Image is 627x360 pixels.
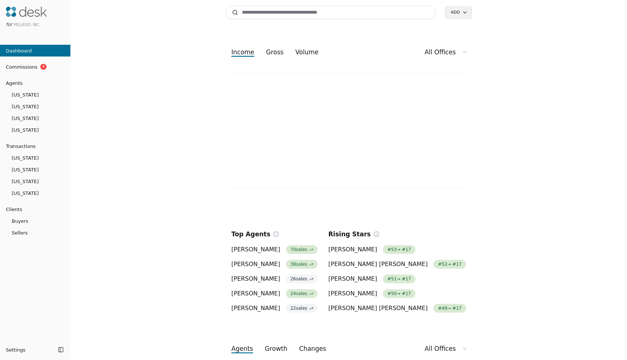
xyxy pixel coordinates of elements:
button: gross [260,46,290,59]
span: Pellego, Inc. [14,23,40,27]
button: agents [225,342,259,355]
span: [PERSON_NAME] [231,245,280,254]
span: # 53 → # 17 [383,245,415,254]
span: [PERSON_NAME] [329,245,377,254]
span: [PERSON_NAME] [329,289,377,298]
span: [PERSON_NAME] [PERSON_NAME] [329,304,428,313]
span: [PERSON_NAME] [231,304,280,313]
span: 70 sales [286,245,318,254]
button: growth [259,342,293,355]
span: 4 [40,64,47,70]
img: Desk [6,7,47,17]
button: income [225,46,260,59]
span: 24 sales [286,289,318,298]
span: # 50 → # 17 [383,289,415,298]
span: for [6,22,12,27]
span: 22 sales [286,304,318,313]
span: [PERSON_NAME] [PERSON_NAME] [329,260,428,269]
span: # 52 → # 17 [433,260,466,269]
button: changes [293,342,332,355]
button: volume [289,46,324,59]
span: [PERSON_NAME] [231,274,280,283]
span: # 51 → # 17 [383,274,415,283]
span: Settings [6,346,25,354]
span: [PERSON_NAME] [231,289,280,298]
span: [PERSON_NAME] [231,260,280,269]
span: # 49 → # 17 [433,304,466,313]
span: 38 sales [286,260,318,269]
h2: Top Agents [231,229,270,239]
button: Add [445,6,472,19]
h2: Rising Stars [329,229,371,239]
span: [PERSON_NAME] [329,274,377,283]
span: 26 sales [286,274,318,283]
button: Settings [3,344,56,356]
